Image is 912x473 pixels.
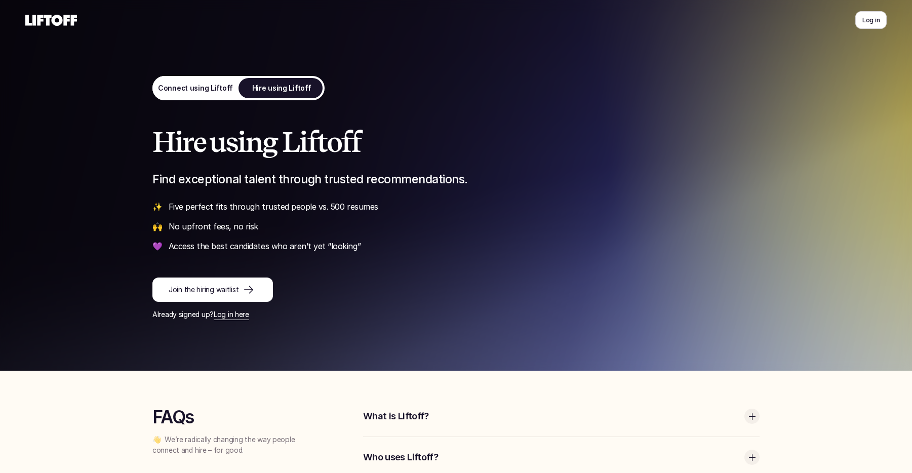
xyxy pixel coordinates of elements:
p: Already signed up? [152,309,760,320]
p: Connect using Liftoff [157,83,232,94]
p: 👋 We’re radically changing the way people connect and hire – for good. [152,435,299,456]
a: Log in here [214,310,249,319]
p: Log in [862,15,880,25]
h1: Hire using Liftoff [152,127,760,158]
p: What is Liftoff? [363,410,739,423]
a: Join the hiring waitlist [152,278,273,302]
p: Join the hiring waitlist [169,285,239,295]
p: Access the best candidates who aren’t yet “looking” [168,240,760,252]
a: Hire using Liftoff [239,76,325,100]
h3: FAQs [152,407,338,427]
p: ✨ [152,201,163,213]
p: 🙌 [152,220,163,232]
a: Connect using Liftoff [152,76,239,100]
p: Hire using Liftoff [252,83,311,94]
p: Find exceptional talent through trusted recommendations. [152,171,760,188]
a: Log in [855,11,887,29]
p: 💜 [152,240,163,252]
p: Who uses Liftoff? [363,451,739,464]
p: No upfront fees, no risk [168,220,760,232]
p: Five perfect fits through trusted people vs. 500 resumes [168,201,760,213]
